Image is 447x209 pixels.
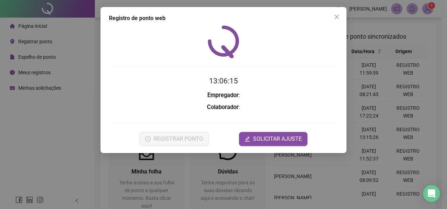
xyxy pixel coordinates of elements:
[207,104,239,110] strong: Colaborador
[253,135,302,143] span: SOLICITAR AJUSTE
[208,25,239,58] img: QRPoint
[423,185,440,202] div: Open Intercom Messenger
[140,132,209,146] button: REGISTRAR PONTO
[109,103,338,112] h3: :
[331,11,342,23] button: Close
[245,136,250,142] span: edit
[109,91,338,100] h3: :
[207,92,239,99] strong: Empregador
[334,14,339,20] span: close
[109,14,338,23] div: Registro de ponto web
[209,77,238,85] time: 13:06:15
[239,132,307,146] button: editSOLICITAR AJUSTE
